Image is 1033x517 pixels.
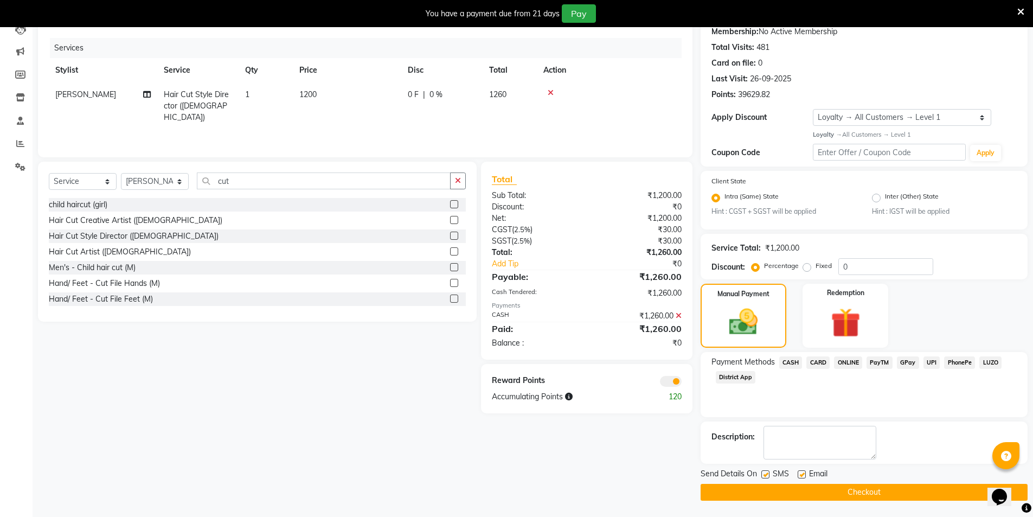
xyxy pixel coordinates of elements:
span: Send Details On [701,468,757,482]
div: ₹1,260.00 [587,270,690,283]
div: Sub Total: [484,190,587,201]
button: Checkout [701,484,1028,501]
div: ₹1,260.00 [587,247,690,258]
small: Hint : IGST will be applied [872,207,1017,216]
div: ₹0 [587,201,690,213]
div: 481 [756,42,769,53]
div: Men's - Child hair cut (M) [49,262,136,273]
div: 26-09-2025 [750,73,791,85]
span: 1260 [489,90,506,99]
span: PhonePe [944,356,975,369]
span: CASH [779,356,803,369]
span: UPI [923,356,940,369]
div: Service Total: [711,242,761,254]
div: ₹1,200.00 [587,213,690,224]
span: 0 % [429,89,442,100]
div: Discount: [484,201,587,213]
label: Inter (Other) State [885,192,939,205]
span: Hair Cut Style Director ([DEMOGRAPHIC_DATA]) [164,90,229,122]
div: Total Visits: [711,42,754,53]
div: 0 [758,58,762,69]
span: 2.5% [514,237,530,245]
div: Discount: [711,261,745,273]
button: Pay [562,4,596,23]
div: Coupon Code [711,147,813,158]
span: ONLINE [834,356,862,369]
div: 39629.82 [738,89,770,100]
span: 0 F [408,89,419,100]
span: 2.5% [514,225,530,234]
div: Paid: [484,322,587,335]
div: ₹1,260.00 [587,288,690,299]
div: child haircut (girl) [49,199,107,210]
span: [PERSON_NAME] [55,90,116,99]
div: Balance : [484,337,587,349]
div: ₹1,260.00 [587,310,690,322]
div: Payments [492,301,681,310]
div: ₹1,200.00 [765,242,799,254]
div: You have a payment due from 21 days [426,8,560,20]
div: Payable: [484,270,587,283]
span: Email [809,468,827,482]
span: GPay [897,356,919,369]
iframe: chat widget [987,474,1022,506]
div: Hair Cut Artist ([DEMOGRAPHIC_DATA]) [49,246,191,258]
span: Payment Methods [711,356,775,368]
th: Action [537,58,682,82]
div: 120 [638,391,690,403]
th: Price [293,58,401,82]
label: Manual Payment [717,289,769,299]
input: Search or Scan [197,173,451,189]
div: Hand/ Feet - Cut File Feet (M) [49,293,153,305]
button: Apply [970,145,1001,161]
img: _cash.svg [720,305,767,339]
strong: Loyalty → [813,131,842,138]
div: Net: [484,213,587,224]
div: ₹30.00 [587,235,690,247]
div: Cash Tendered: [484,288,587,299]
div: All Customers → Level 1 [813,130,1017,139]
div: Points: [711,89,736,100]
span: CARD [806,356,830,369]
span: Total [492,174,517,185]
img: _gift.svg [822,304,870,341]
a: Add Tip [484,258,604,270]
div: Hand/ Feet - Cut File Hands (M) [49,278,160,289]
th: Disc [401,58,483,82]
div: Reward Points [484,375,587,387]
div: ( ) [484,235,587,247]
span: District App [716,371,756,384]
div: Hair Cut Creative Artist ([DEMOGRAPHIC_DATA]) [49,215,222,226]
input: Enter Offer / Coupon Code [813,144,966,161]
div: ₹30.00 [587,224,690,235]
div: Total: [484,247,587,258]
div: Last Visit: [711,73,748,85]
div: Card on file: [711,58,756,69]
span: | [423,89,425,100]
div: ₹0 [587,337,690,349]
label: Client State [711,176,746,186]
div: No Active Membership [711,26,1017,37]
div: ( ) [484,224,587,235]
div: Description: [711,431,755,443]
div: CASH [484,310,587,322]
div: Hair Cut Style Director ([DEMOGRAPHIC_DATA]) [49,231,219,242]
div: ₹1,200.00 [587,190,690,201]
div: ₹1,260.00 [587,322,690,335]
th: Service [157,58,239,82]
small: Hint : CGST + SGST will be applied [711,207,856,216]
span: 1 [245,90,249,99]
div: Accumulating Points [484,391,638,403]
label: Intra (Same) State [724,192,779,205]
div: Membership: [711,26,759,37]
span: SGST [492,236,511,246]
span: PayTM [867,356,893,369]
span: SMS [773,468,789,482]
label: Redemption [827,288,864,298]
div: Apply Discount [711,112,813,123]
span: LUZO [979,356,1002,369]
th: Stylist [49,58,157,82]
div: ₹0 [604,258,690,270]
span: CGST [492,225,512,234]
label: Fixed [816,261,832,271]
